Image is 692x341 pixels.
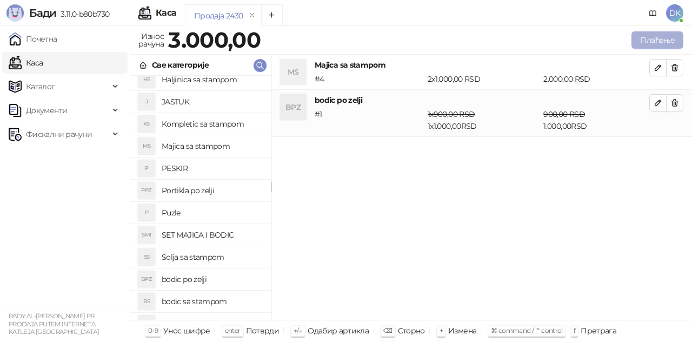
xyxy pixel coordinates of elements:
[541,108,651,132] div: 1.000,00 RSD
[280,59,306,85] div: MS
[574,326,575,335] span: f
[56,9,109,19] span: 3.11.0-b80b730
[162,182,262,199] h4: Portikla po zelji
[315,59,649,71] h4: Majica sa stampom
[541,73,651,85] div: 2.000,00 RSD
[26,100,67,121] span: Документи
[148,326,158,335] span: 0-9
[543,109,585,119] span: 900,00 RSD
[26,76,55,97] span: Каталог
[225,326,241,335] span: enter
[136,29,166,51] div: Износ рачуна
[26,123,92,145] span: Фискални рачуни
[138,160,155,177] div: P
[194,10,243,22] div: Продаја 2430
[631,31,683,49] button: Плаћање
[425,108,541,132] div: 1 x 1.000,00 RSD
[162,315,262,332] h4: deciji duks sa stampom
[138,115,155,133] div: KS
[440,326,443,335] span: +
[162,71,262,88] h4: Haljinica sa stampom
[245,11,259,20] button: remove
[162,137,262,155] h4: Majica sa stampom
[6,4,24,22] img: Logo
[398,324,425,338] div: Сторно
[162,115,262,133] h4: Kompletic sa stampom
[138,71,155,88] div: HS
[138,226,155,244] div: SMI
[312,108,425,132] div: # 1
[162,293,262,310] h4: bodic sa stampom
[130,76,271,320] div: grid
[312,73,425,85] div: # 4
[138,137,155,155] div: MS
[448,324,476,338] div: Измена
[9,312,99,336] small: RADY AL-[PERSON_NAME] PR PRODAJA PUTEM INTERNETA KATLEJA [GEOGRAPHIC_DATA]
[162,160,262,177] h4: PESKIR
[162,226,262,244] h4: SET MAJICA I BODIC
[294,326,302,335] span: ↑/↓
[138,315,155,332] div: DDS
[168,27,261,53] strong: 3.000,00
[491,326,563,335] span: ⌘ command / ⌃ control
[383,326,392,335] span: ⌫
[138,182,155,199] div: PPZ
[9,28,57,50] a: Почетна
[138,204,155,221] div: P
[261,4,283,26] button: Add tab
[666,4,683,22] span: DK
[581,324,616,338] div: Претрага
[156,9,176,17] div: Каса
[138,248,155,266] div: SS
[138,293,155,310] div: BS
[315,94,649,106] h4: bodic po zelji
[428,109,475,119] span: 1 x 900,00 RSD
[9,52,43,74] a: Каса
[163,324,210,338] div: Унос шифре
[308,324,369,338] div: Одабир артикла
[162,93,262,110] h4: JASTUK
[162,204,262,221] h4: Puzle
[280,94,306,120] div: BPZ
[162,248,262,266] h4: Solja sa stampom
[162,271,262,288] h4: bodic po zelji
[29,6,56,19] span: Бади
[138,271,155,288] div: BPZ
[138,93,155,110] div: J
[425,73,541,85] div: 2 x 1.000,00 RSD
[152,59,209,71] div: Све категорије
[246,324,280,338] div: Потврди
[644,4,662,22] a: Документација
